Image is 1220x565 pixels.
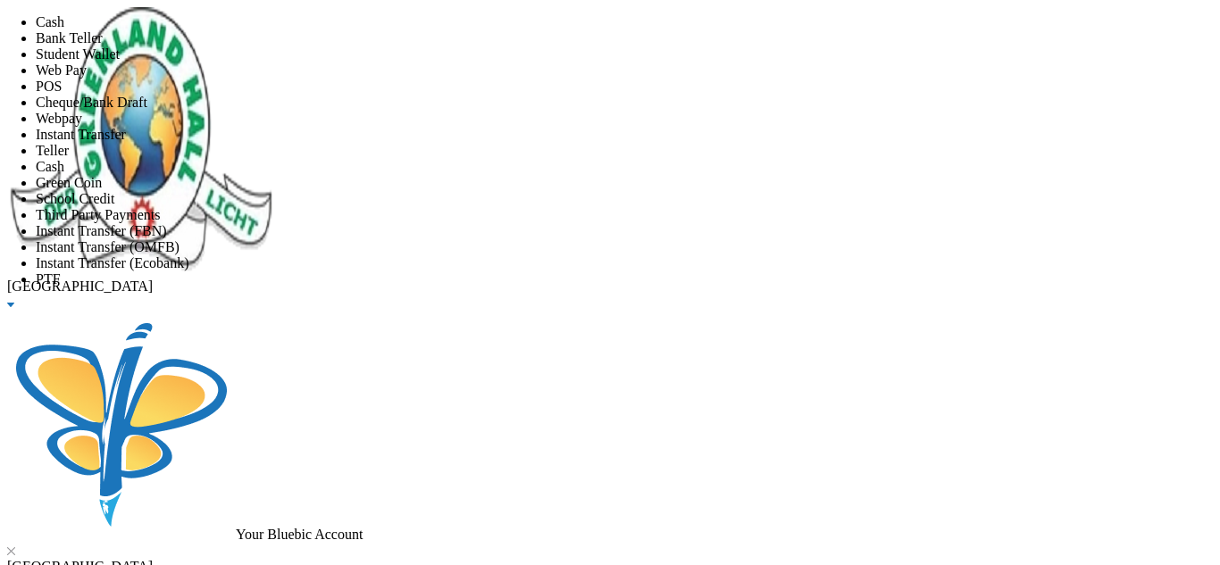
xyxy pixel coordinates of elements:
[36,239,180,254] span: Instant Transfer (OMFB)
[36,95,147,110] span: Cheque/Bank Draft
[36,271,61,287] span: PTF
[36,62,87,78] span: Web Pay
[36,159,64,174] span: Cash
[36,255,189,270] span: Instant Transfer (Ecobank)
[36,30,103,46] span: Bank Teller
[36,111,82,126] span: Webpay
[36,223,167,238] span: Instant Transfer (FBN)
[236,527,363,542] span: Your Bluebic Account
[36,127,126,142] span: Instant Transfer
[36,14,64,29] span: Cash
[36,79,62,94] span: POS
[36,191,114,206] span: School Credit
[36,143,69,158] span: Teller
[36,207,161,222] span: Third Party Payments
[36,46,120,62] span: Student Wallet
[36,175,102,190] span: Green Coin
